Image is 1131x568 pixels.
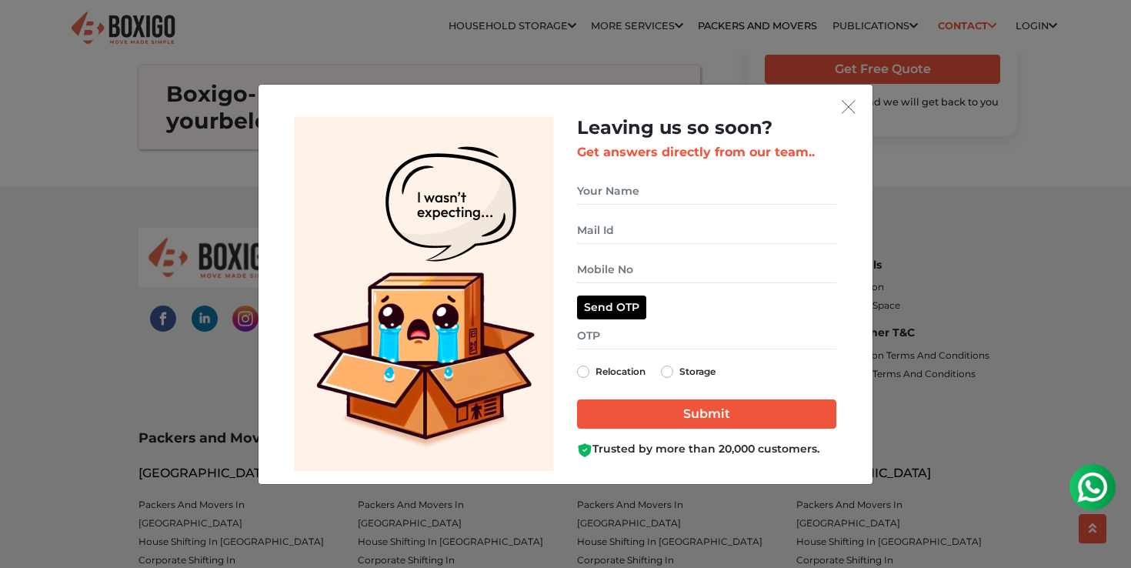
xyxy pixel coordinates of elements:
[577,399,836,429] input: Submit
[596,363,646,381] label: Relocation
[679,363,716,381] label: Storage
[842,100,856,114] img: exit
[577,296,646,319] button: Send OTP
[577,145,836,159] h3: Get answers directly from our team..
[577,322,836,349] input: OTP
[577,256,836,283] input: Mobile No
[577,443,592,458] img: Boxigo Customer Shield
[577,178,836,205] input: Your Name
[577,441,836,457] div: Trusted by more than 20,000 customers.
[577,217,836,244] input: Mail Id
[577,117,836,139] h2: Leaving us so soon?
[15,15,46,46] img: whatsapp-icon.svg
[294,117,554,472] img: Lead Welcome Image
